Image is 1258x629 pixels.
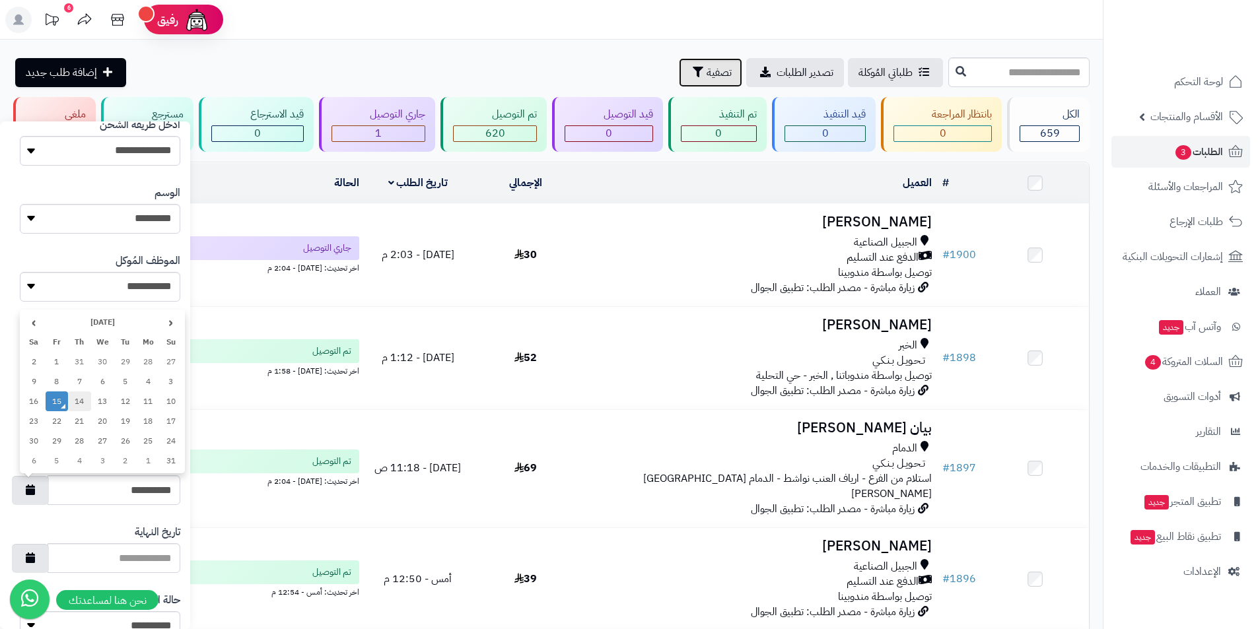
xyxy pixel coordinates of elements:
[606,125,612,141] span: 0
[332,126,425,141] div: 1
[98,97,197,152] a: مسترجع 0
[707,65,732,81] span: تصفية
[894,126,992,141] div: 0
[942,247,976,263] a: #1900
[514,571,537,587] span: 39
[903,175,932,191] a: العميل
[114,107,184,122] div: مسترجع
[22,332,46,352] th: Sa
[159,431,182,451] td: 24
[514,460,537,476] span: 69
[91,372,114,391] td: 6
[1004,97,1092,152] a: الكل659
[1196,422,1221,441] span: التقارير
[135,525,180,540] label: تاريخ النهاية
[114,352,137,372] td: 29
[100,117,180,133] label: ادخل طريقة الشحن
[1144,352,1223,371] span: السلات المتروكة
[584,317,932,333] h3: [PERSON_NAME]
[159,411,182,431] td: 17
[1111,521,1250,552] a: تطبيق نقاط البيعجديد
[334,175,359,191] a: الحالة
[1129,527,1221,546] span: تطبيق نقاط البيع
[942,460,950,476] span: #
[942,571,950,587] span: #
[666,97,770,152] a: تم التنفيذ 0
[1164,387,1221,406] span: أدوات التسويق
[751,501,915,517] span: زيارة مباشرة - مصدر الطلب: تطبيق الجوال
[46,352,69,372] td: 1
[114,451,137,471] td: 2
[1140,457,1221,476] span: التطبيقات والخدمات
[785,107,866,122] div: قيد التنفيذ
[584,215,932,230] h3: [PERSON_NAME]
[46,372,69,391] td: 8
[785,126,865,141] div: 0
[565,107,653,122] div: قيد التوصيل
[159,372,182,391] td: 3
[155,185,180,201] label: الوسم
[22,451,46,471] td: 6
[46,391,69,411] td: 15
[157,12,178,28] span: رفيق
[22,372,46,391] td: 9
[942,247,950,263] span: #
[68,372,91,391] td: 7
[332,107,426,122] div: جاري التوصيل
[22,352,46,372] td: 2
[838,265,932,281] span: توصيل بواسطة مندوبينا
[184,7,210,33] img: ai-face.png
[312,345,351,358] span: تم التوصيل
[114,431,137,451] td: 26
[1020,107,1080,122] div: الكل
[68,391,91,411] td: 14
[159,352,182,372] td: 27
[1144,495,1169,510] span: جديد
[316,97,438,152] a: جاري التوصيل 1
[46,332,69,352] th: Fr
[91,431,114,451] td: 27
[91,391,114,411] td: 13
[159,391,182,411] td: 10
[942,350,950,366] span: #
[1123,248,1223,266] span: إشعارات التحويلات البنكية
[438,97,549,152] a: تم التوصيل 620
[375,125,382,141] span: 1
[22,312,46,332] th: ›
[1131,530,1155,545] span: جديد
[1111,381,1250,413] a: أدوات التسويق
[1170,213,1223,231] span: طلبات الإرجاع
[514,350,537,366] span: 52
[116,253,180,269] label: الموظف المُوكل
[91,451,114,471] td: 3
[137,411,160,431] td: 18
[1040,125,1060,141] span: 659
[254,125,261,141] span: 0
[847,574,919,589] span: الدفع عند التسليم
[1111,346,1250,378] a: السلات المتروكة4
[643,471,932,502] span: استلام من الفرع - ارياف العنب نواشط - الدمام [GEOGRAPHIC_DATA][PERSON_NAME]
[159,312,182,332] th: ‹
[114,332,137,352] th: Tu
[485,125,505,141] span: 620
[22,431,46,451] td: 30
[715,125,722,141] span: 0
[1168,34,1245,61] img: logo-2.png
[1111,66,1250,98] a: لوحة التحكم
[1183,562,1221,581] span: الإعدادات
[584,420,932,436] h3: بيان [PERSON_NAME]
[159,451,182,471] td: 31
[374,460,461,476] span: [DATE] - 11:18 ص
[46,411,69,431] td: 22
[91,411,114,431] td: 20
[751,604,915,620] span: زيارة مباشرة - مصدر الطلب: تطبيق الجوال
[26,107,86,122] div: ملغي
[1195,282,1221,301] span: العملاء
[137,332,160,352] th: Mo
[114,391,137,411] td: 12
[212,126,303,141] div: 0
[22,411,46,431] td: 23
[1111,276,1250,308] a: العملاء
[68,411,91,431] td: 21
[1111,206,1250,238] a: طلبات الإرجاع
